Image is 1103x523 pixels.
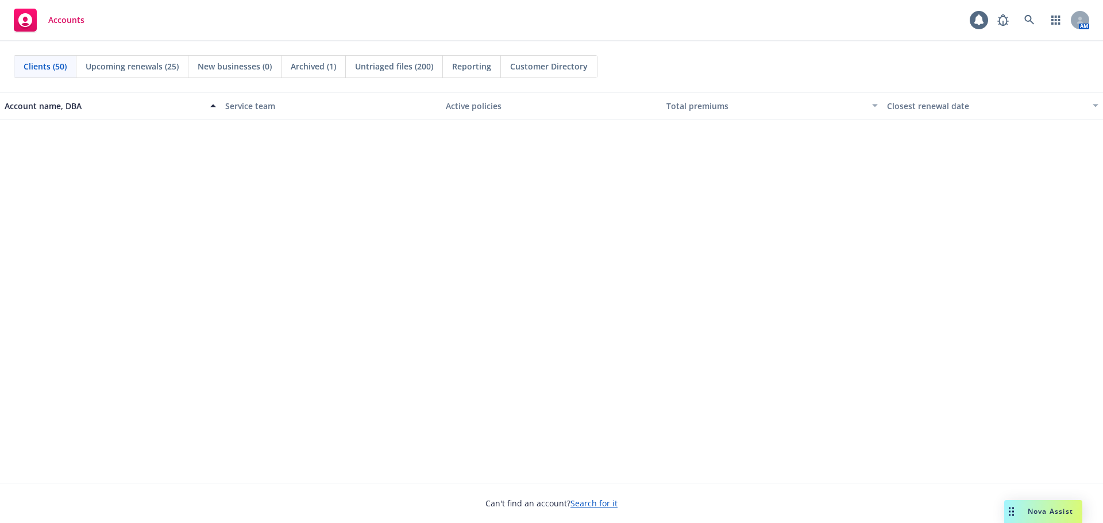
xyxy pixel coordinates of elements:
div: Account name, DBA [5,100,203,112]
div: Service team [225,100,437,112]
div: Drag to move [1004,500,1019,523]
a: Accounts [9,4,89,36]
div: Active policies [446,100,657,112]
div: Closest renewal date [887,100,1086,112]
span: New businesses (0) [198,60,272,72]
button: Nova Assist [1004,500,1082,523]
span: Nova Assist [1028,506,1073,516]
span: Upcoming renewals (25) [86,60,179,72]
a: Report a Bug [992,9,1015,32]
span: Untriaged files (200) [355,60,433,72]
button: Closest renewal date [882,92,1103,119]
span: Reporting [452,60,491,72]
a: Switch app [1044,9,1067,32]
div: Total premiums [666,100,865,112]
span: Accounts [48,16,84,25]
a: Search for it [570,498,618,509]
button: Active policies [441,92,662,119]
span: Can't find an account? [485,497,618,509]
button: Service team [221,92,441,119]
span: Clients (50) [24,60,67,72]
span: Archived (1) [291,60,336,72]
button: Total premiums [662,92,882,119]
span: Customer Directory [510,60,588,72]
a: Search [1018,9,1041,32]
